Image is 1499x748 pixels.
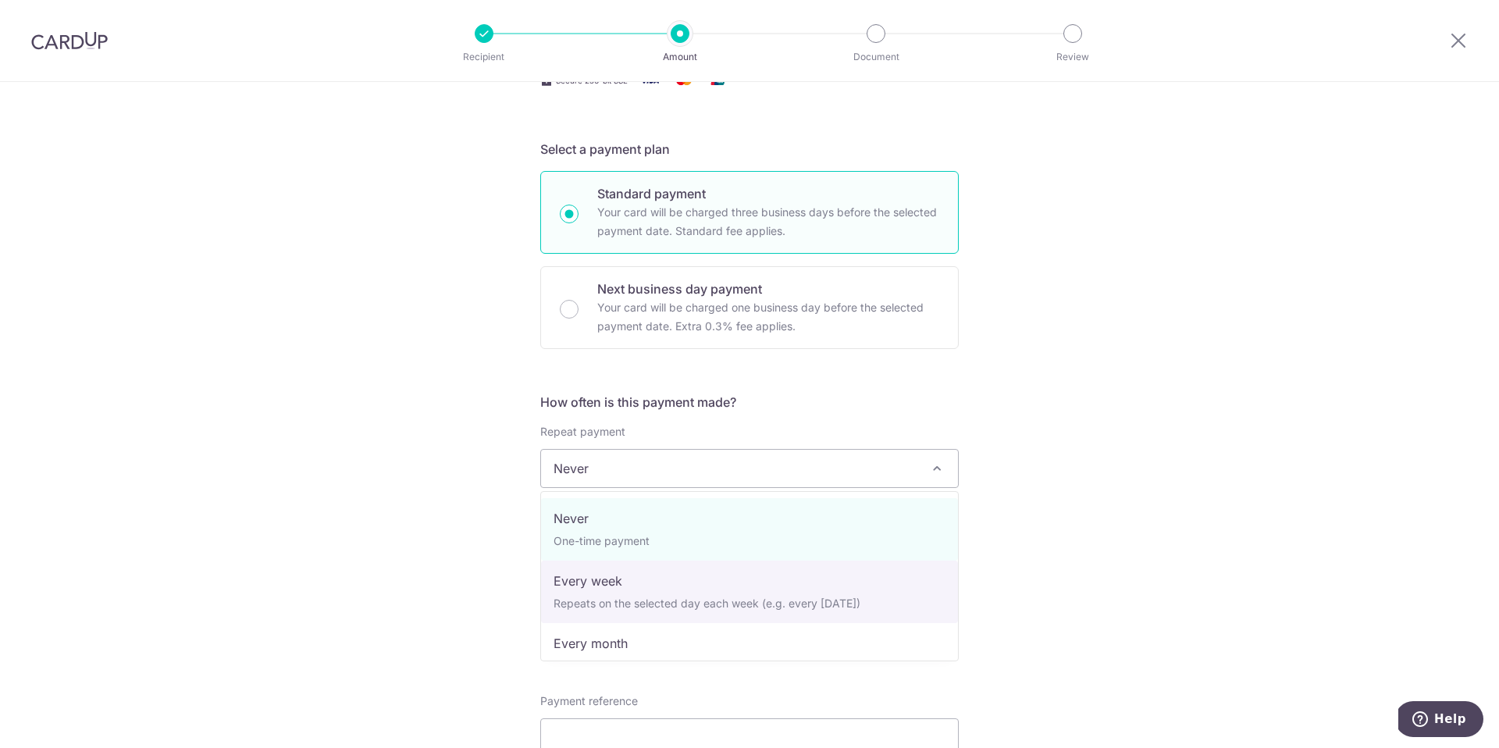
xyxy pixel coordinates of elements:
span: Never [541,450,958,487]
p: Document [818,49,934,65]
p: Your card will be charged one business day before the selected payment date. Extra 0.3% fee applies. [597,298,939,336]
img: CardUp [31,31,108,50]
small: One-time payment [554,534,650,547]
small: Repeats on the selected day each week (e.g. every [DATE]) [554,597,860,610]
h5: Select a payment plan [540,140,959,159]
p: Every week [554,572,945,590]
p: Next business day payment [597,280,939,298]
label: Repeat payment [540,424,625,440]
span: Never [540,449,959,488]
iframe: Opens a widget where you can find more information [1398,701,1483,740]
span: Payment reference [540,693,638,709]
p: Never [554,509,945,528]
p: Review [1015,49,1130,65]
p: Every month [554,634,945,653]
h5: How often is this payment made? [540,393,959,411]
p: Standard payment [597,184,939,203]
p: Recipient [426,49,542,65]
p: Your card will be charged three business days before the selected payment date. Standard fee appl... [597,203,939,240]
p: Amount [622,49,738,65]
